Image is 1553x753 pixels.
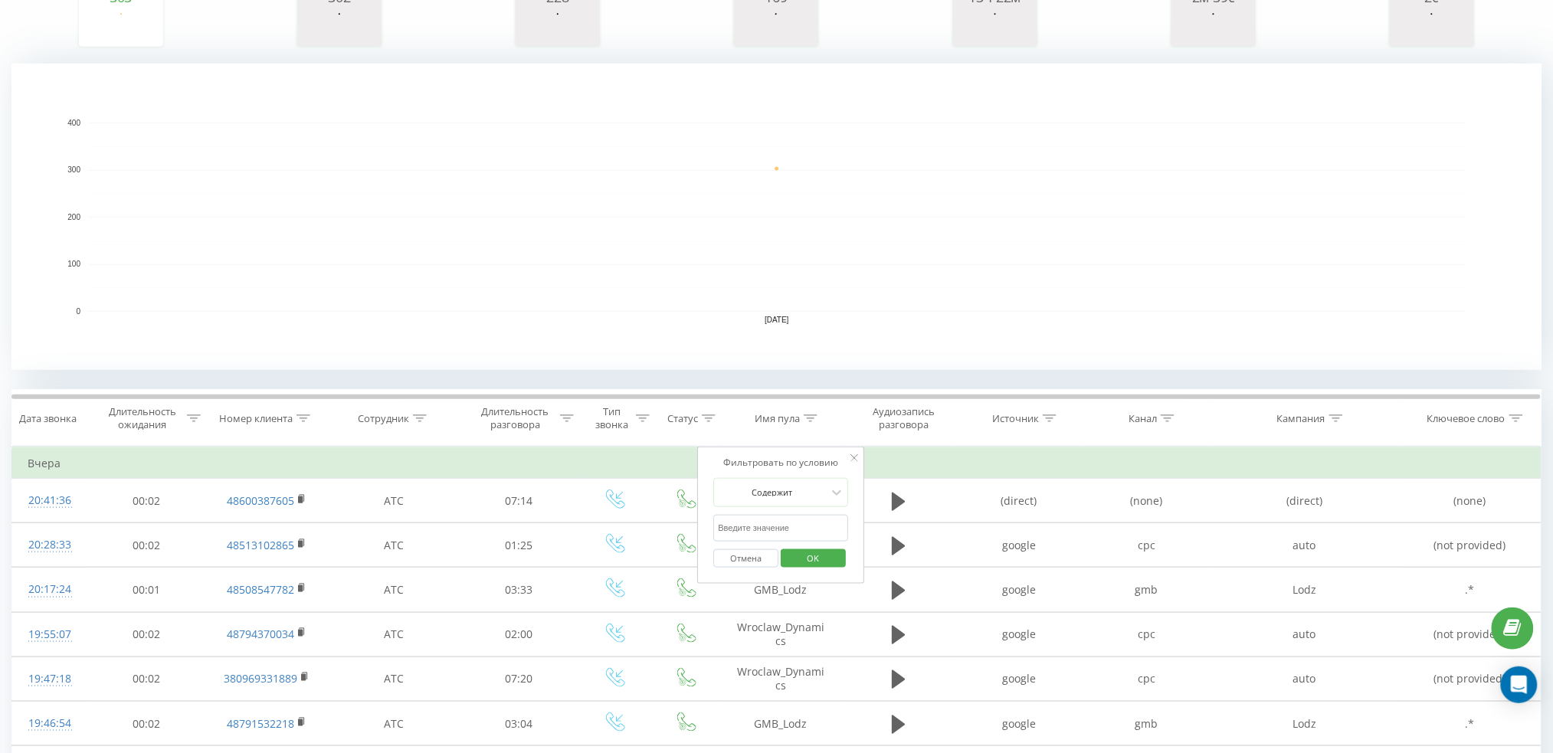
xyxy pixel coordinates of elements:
[1399,656,1541,701] td: (not provided)
[1083,479,1211,523] td: (none)
[1501,666,1538,703] div: Open Intercom Messenger
[781,549,846,568] button: OK
[67,213,80,221] text: 200
[87,523,205,568] td: 00:02
[719,568,842,612] td: GMB_Lodz
[11,64,1542,370] svg: A chart.
[12,448,1542,479] td: Вчера
[1394,5,1470,51] svg: A chart.
[28,575,72,604] div: 20:17:24
[460,656,578,701] td: 07:20
[67,119,80,127] text: 400
[1211,479,1399,523] td: (direct)
[227,627,294,641] a: 48794370034
[76,307,80,316] text: 0
[955,702,1083,746] td: google
[1399,612,1541,656] td: (not provided)
[1083,702,1211,746] td: gmb
[83,5,159,51] svg: A chart.
[955,656,1083,701] td: google
[792,546,835,570] span: OK
[358,412,409,425] div: Сотрудник
[87,479,205,523] td: 00:02
[1175,5,1252,51] svg: A chart.
[955,568,1083,612] td: google
[955,523,1083,568] td: google
[714,515,849,542] input: Введите значение
[19,412,77,425] div: Дата звонка
[1211,523,1399,568] td: auto
[1399,523,1541,568] td: (not provided)
[955,612,1083,656] td: google
[1211,656,1399,701] td: auto
[1083,612,1211,656] td: cpc
[992,412,1039,425] div: Источник
[28,486,72,516] div: 20:41:36
[328,479,460,523] td: АТС
[592,405,633,431] div: Тип звонка
[301,5,378,51] svg: A chart.
[28,709,72,738] div: 19:46:54
[219,412,293,425] div: Номер клиента
[460,479,578,523] td: 07:14
[28,664,72,694] div: 19:47:18
[719,612,842,656] td: Wroclaw_Dynamics
[227,582,294,597] a: 48508547782
[1083,568,1211,612] td: gmb
[1083,523,1211,568] td: cpc
[87,656,205,701] td: 00:02
[714,455,849,470] div: Фильтровать по условию
[714,549,779,568] button: Отмена
[87,702,205,746] td: 00:02
[87,568,205,612] td: 00:01
[765,316,789,325] text: [DATE]
[67,166,80,175] text: 300
[519,5,596,51] svg: A chart.
[227,538,294,552] a: 48513102865
[328,702,460,746] td: АТС
[738,5,814,51] svg: A chart.
[1211,568,1399,612] td: Lodz
[667,412,698,425] div: Статус
[1129,412,1157,425] div: Канал
[1211,612,1399,656] td: auto
[460,612,578,656] td: 02:00
[719,656,842,701] td: Wroclaw_Dynamics
[755,412,800,425] div: Имя пула
[856,405,952,431] div: Аудиозапись разговора
[1083,656,1211,701] td: cpc
[67,260,80,269] text: 100
[227,493,294,508] a: 48600387605
[101,405,183,431] div: Длительность ожидания
[955,479,1083,523] td: (direct)
[957,5,1034,51] svg: A chart.
[460,568,578,612] td: 03:33
[328,612,460,656] td: АТС
[224,671,297,686] a: 380969331889
[719,702,842,746] td: GMB_Lodz
[328,656,460,701] td: АТС
[474,405,556,431] div: Длительность разговора
[227,716,294,731] a: 48791532218
[28,530,72,560] div: 20:28:33
[460,523,578,568] td: 01:25
[87,612,205,656] td: 00:02
[28,620,72,650] div: 19:55:07
[460,702,578,746] td: 03:04
[1399,479,1541,523] td: (none)
[328,568,460,612] td: АТС
[1277,412,1325,425] div: Кампания
[1427,412,1505,425] div: Ключевое слово
[328,523,460,568] td: АТС
[1211,702,1399,746] td: Lodz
